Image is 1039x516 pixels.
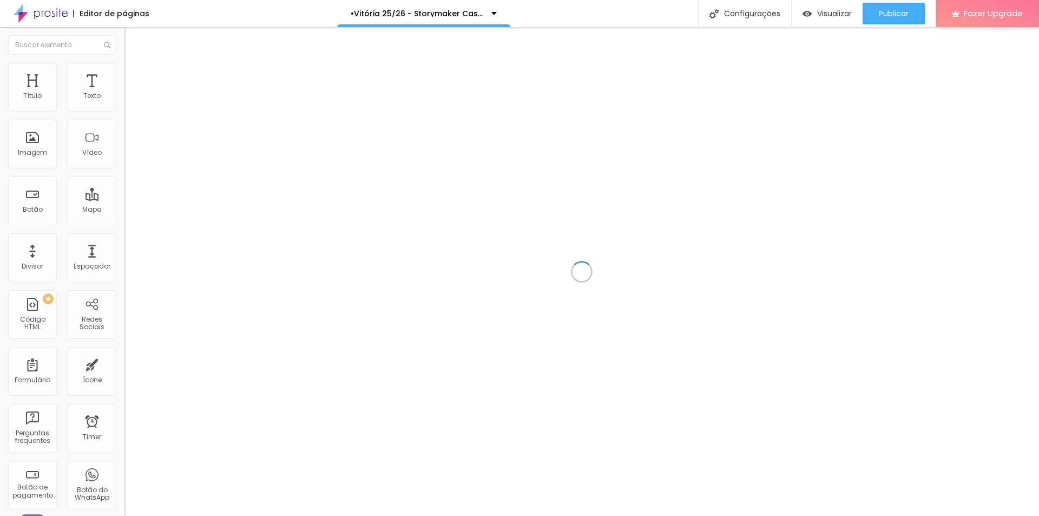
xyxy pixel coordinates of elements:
img: Icone [709,9,719,18]
div: Timer [83,433,101,441]
button: Publicar [863,3,925,24]
div: Título [23,92,42,100]
div: Divisor [22,263,43,270]
div: Mapa [82,206,102,213]
p: •Vitória 25/26 - Storymaker Casamento [351,10,483,17]
div: Botão do WhatsApp [70,486,113,502]
img: view-1.svg [803,9,812,18]
div: Redes Sociais [70,316,113,331]
div: Formulário [15,376,50,384]
button: Visualizar [792,3,863,24]
input: Buscar elemento [8,35,116,55]
div: Código HTML [11,316,54,331]
span: Fazer Upgrade [964,9,1023,18]
div: Texto [83,92,101,100]
div: Ícone [83,376,102,384]
div: Botão [23,206,43,213]
div: Botão de pagamento [11,484,54,499]
div: Imagem [18,149,47,156]
span: Visualizar [817,9,852,18]
div: Espaçador [74,263,110,270]
span: Publicar [879,9,909,18]
div: Editor de páginas [73,10,149,17]
div: Vídeo [82,149,102,156]
div: Perguntas frequentes [11,429,54,445]
img: Icone [104,42,110,48]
